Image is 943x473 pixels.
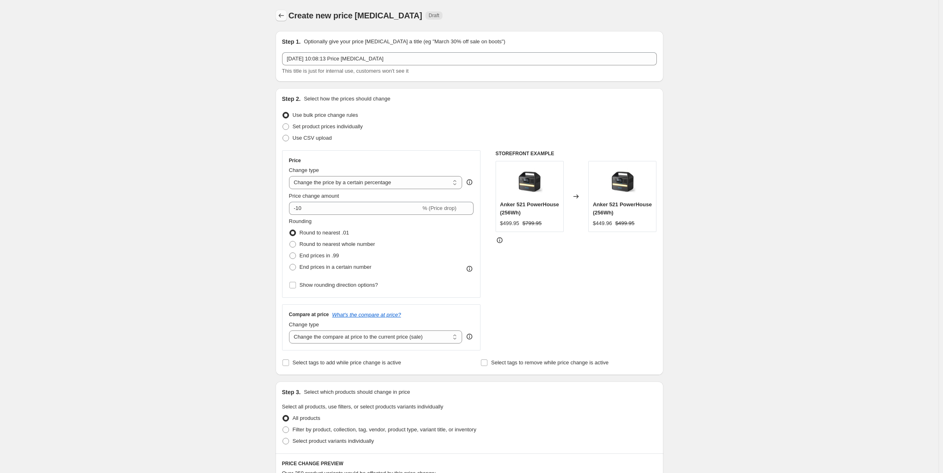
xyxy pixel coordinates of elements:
[289,218,312,224] span: Rounding
[293,438,374,444] span: Select product variants individually
[289,202,421,215] input: -15
[593,219,612,228] div: $449.96
[282,68,409,74] span: This title is just for internal use, customers won't see it
[293,135,332,141] span: Use CSV upload
[293,112,358,118] span: Use bulk price change rules
[293,415,320,421] span: All products
[500,219,519,228] div: $499.95
[276,10,287,21] button: Price change jobs
[282,38,301,46] h2: Step 1.
[615,219,634,228] strike: $499.95
[513,165,546,198] img: a1720c11_anker_521_powerhouse__256wh__hero__1800x1800px_80x.jpg
[282,388,301,396] h2: Step 3.
[500,201,559,216] span: Anker 521 PowerHouse (256Wh)
[465,178,474,186] div: help
[300,241,375,247] span: Round to nearest whole number
[300,282,378,288] span: Show rounding direction options?
[293,359,401,366] span: Select tags to add while price change is active
[304,95,390,103] p: Select how the prices should change
[496,150,657,157] h6: STOREFRONT EXAMPLE
[293,123,363,129] span: Set product prices individually
[289,193,339,199] span: Price change amount
[289,167,319,173] span: Change type
[465,332,474,341] div: help
[300,230,349,236] span: Round to nearest .01
[300,252,339,259] span: End prices in .99
[289,11,423,20] span: Create new price [MEDICAL_DATA]
[293,426,476,433] span: Filter by product, collection, tag, vendor, product type, variant title, or inventory
[289,311,329,318] h3: Compare at price
[429,12,439,19] span: Draft
[282,95,301,103] h2: Step 2.
[282,404,443,410] span: Select all products, use filters, or select products variants individually
[423,205,456,211] span: % (Price drop)
[606,165,639,198] img: a1720c11_anker_521_powerhouse__256wh__hero__1800x1800px_80x.jpg
[523,219,542,228] strike: $799.95
[304,38,505,46] p: Optionally give your price [MEDICAL_DATA] a title (eg "March 30% off sale on boots")
[289,157,301,164] h3: Price
[300,264,371,270] span: End prices in a certain number
[593,201,652,216] span: Anker 521 PowerHouse (256Wh)
[332,312,401,318] button: What's the compare at price?
[491,359,609,366] span: Select tags to remove while price change is active
[282,460,657,467] h6: PRICE CHANGE PREVIEW
[289,321,319,328] span: Change type
[304,388,410,396] p: Select which products should change in price
[282,52,657,65] input: 30% off holiday sale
